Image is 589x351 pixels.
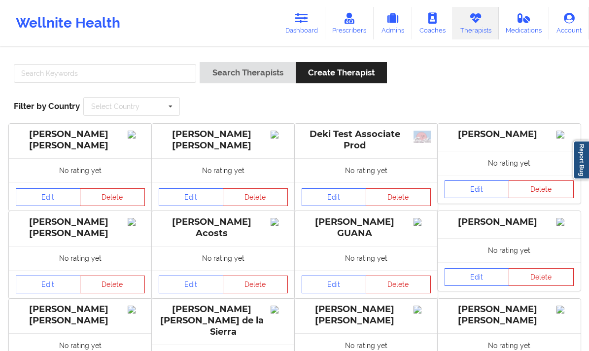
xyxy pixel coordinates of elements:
[366,276,431,293] button: Delete
[499,7,550,39] a: Medications
[412,7,453,39] a: Coaches
[14,101,80,111] span: Filter by Country
[295,158,438,182] div: No rating yet
[556,131,574,139] img: Image%2Fplaceholer-image.png
[509,268,574,286] button: Delete
[152,158,295,182] div: No rating yet
[509,180,574,198] button: Delete
[374,7,412,39] a: Admins
[159,188,224,206] a: Edit
[14,64,196,83] input: Search Keywords
[325,7,374,39] a: Prescribers
[16,216,145,239] div: [PERSON_NAME] [PERSON_NAME]
[223,276,288,293] button: Delete
[159,216,288,239] div: [PERSON_NAME] Acosts
[302,276,367,293] a: Edit
[573,140,589,179] a: Report Bug
[302,304,431,326] div: [PERSON_NAME] [PERSON_NAME]
[128,131,145,139] img: Image%2Fplaceholer-image.png
[549,7,589,39] a: Account
[159,129,288,151] div: [PERSON_NAME] [PERSON_NAME]
[152,246,295,270] div: No rating yet
[9,158,152,182] div: No rating yet
[445,268,510,286] a: Edit
[128,218,145,226] img: Image%2Fplaceholer-image.png
[302,216,431,239] div: [PERSON_NAME] GUANA
[159,304,288,338] div: [PERSON_NAME] [PERSON_NAME] de la Sierra
[16,129,145,151] div: [PERSON_NAME] [PERSON_NAME]
[200,62,295,83] button: Search Therapists
[16,304,145,326] div: [PERSON_NAME] [PERSON_NAME]
[295,246,438,270] div: No rating yet
[80,188,145,206] button: Delete
[556,218,574,226] img: Image%2Fplaceholer-image.png
[414,131,431,143] img: ea489772-b9ae-4920-8de1-927347b2eaab_39d83414971b4f70722b9d50b2dbfb4f.jpg
[9,246,152,270] div: No rating yet
[445,304,574,326] div: [PERSON_NAME] [PERSON_NAME]
[271,306,288,314] img: Image%2Fplaceholer-image.png
[91,103,139,110] div: Select Country
[453,7,499,39] a: Therapists
[128,306,145,314] img: Image%2Fplaceholer-image.png
[445,180,510,198] a: Edit
[366,188,431,206] button: Delete
[302,129,431,151] div: Deki Test Associate Prod
[302,188,367,206] a: Edit
[159,276,224,293] a: Edit
[278,7,325,39] a: Dashboard
[80,276,145,293] button: Delete
[414,306,431,314] img: Image%2Fplaceholer-image.png
[271,131,288,139] img: Image%2Fplaceholer-image.png
[445,216,574,228] div: [PERSON_NAME]
[16,276,81,293] a: Edit
[556,306,574,314] img: Image%2Fplaceholer-image.png
[296,62,387,83] button: Create Therapist
[223,188,288,206] button: Delete
[271,218,288,226] img: Image%2Fplaceholer-image.png
[16,188,81,206] a: Edit
[438,238,581,262] div: No rating yet
[414,218,431,226] img: Image%2Fplaceholer-image.png
[438,151,581,175] div: No rating yet
[445,129,574,140] div: [PERSON_NAME]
